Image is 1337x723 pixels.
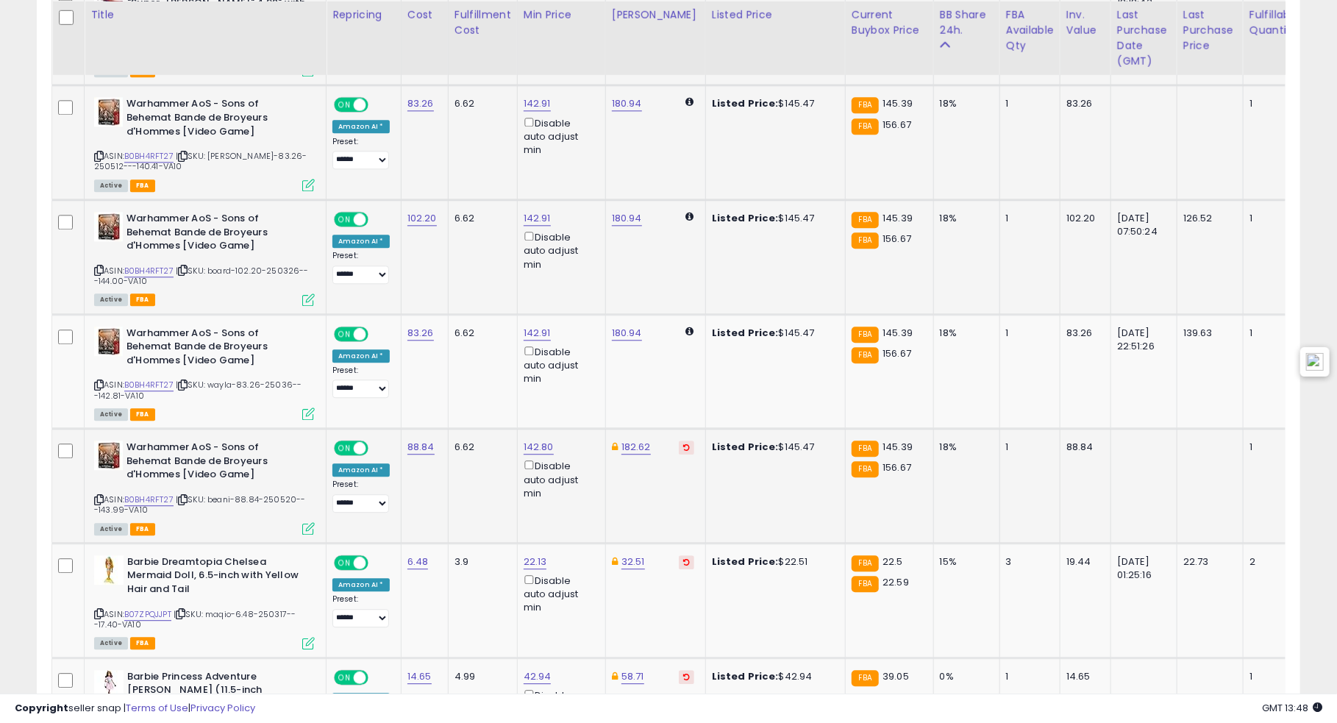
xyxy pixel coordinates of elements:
div: FBA Available Qty [1006,7,1054,53]
span: All listings currently available for purchase on Amazon [94,637,128,649]
a: 83.26 [407,96,434,111]
span: | SKU: wayla-83.26-25036---142.81-VA10 [94,379,302,401]
i: Calculated using Dynamic Max Price. [686,97,694,107]
b: Listed Price: [712,440,779,454]
div: 6.62 [454,327,506,340]
div: Disable auto adjust min [524,115,594,157]
span: OFF [366,213,390,226]
span: FBA [130,293,155,306]
a: 14.65 [407,669,432,684]
div: BB Share 24h. [940,7,994,38]
div: 1 [1249,441,1295,454]
span: ON [335,442,354,455]
a: 32.51 [621,555,645,569]
div: $145.47 [712,327,834,340]
div: Disable auto adjust min [524,343,594,386]
div: 1 [1006,670,1049,683]
span: 22.5 [883,555,903,569]
a: B0BH4RFT27 [124,379,174,391]
span: FBA [130,637,155,649]
a: B0BH4RFT27 [124,150,174,163]
span: FBA [130,408,155,421]
b: Warhammer AoS - Sons of Behemat Bande de Broyeurs d'Hommes [Video Game] [126,441,305,485]
div: Preset: [332,251,390,284]
span: 2025-10-8 13:48 GMT [1262,701,1322,715]
span: | SKU: [PERSON_NAME]-83.26-250512---140.41-VA10 [94,150,307,172]
span: 156.67 [883,460,911,474]
div: 1 [1249,97,1295,110]
a: 88.84 [407,440,435,455]
div: ASIN: [94,555,315,648]
span: ON [335,327,354,340]
div: 6.62 [454,212,506,225]
small: FBA [852,118,879,135]
a: 180.94 [612,326,642,341]
div: 126.52 [1183,212,1232,225]
span: ON [335,556,354,569]
span: ON [335,213,354,226]
div: $22.51 [712,555,834,569]
div: 6.62 [454,441,506,454]
div: 19.44 [1066,555,1099,569]
b: Warhammer AoS - Sons of Behemat Bande de Broyeurs d'Hommes [Video Game] [126,327,305,371]
div: 3.9 [454,555,506,569]
div: 6.62 [454,97,506,110]
div: Preset: [332,366,390,399]
span: OFF [366,99,390,111]
span: ON [335,99,354,111]
img: 41PRIEYsn-L._SL40_.jpg [94,555,124,585]
div: ASIN: [94,97,315,190]
div: [DATE] 07:50:24 [1117,212,1166,238]
div: $42.94 [712,670,834,683]
span: OFF [366,556,390,569]
a: 6.48 [407,555,429,569]
img: 51BEn+M75sL._SL40_.jpg [94,212,123,241]
div: Amazon AI * [332,349,390,363]
small: FBA [852,327,879,343]
div: [DATE] 22:51:26 [1117,327,1166,353]
small: FBA [852,555,879,571]
div: Fulfillment Cost [454,7,511,38]
span: 145.39 [883,440,913,454]
small: FBA [852,97,879,113]
a: 142.91 [524,96,551,111]
span: 156.67 [883,118,911,132]
div: Amazon AI * [332,120,390,133]
span: 145.39 [883,96,913,110]
div: Last Purchase Price [1183,7,1237,53]
small: FBA [852,441,879,457]
span: 39.05 [883,669,909,683]
a: Privacy Policy [190,701,255,715]
span: 156.67 [883,232,911,246]
a: 22.13 [524,555,547,569]
div: 3 [1006,555,1049,569]
a: 142.91 [524,211,551,226]
img: 51BEn+M75sL._SL40_.jpg [94,97,123,127]
div: 18% [940,97,988,110]
img: 51BEn+M75sL._SL40_.jpg [94,441,123,470]
div: 18% [940,441,988,454]
span: OFF [366,327,390,340]
div: 1 [1249,212,1295,225]
span: | SKU: beani-88.84-250520---143.99-VA10 [94,494,306,516]
span: OFF [366,442,390,455]
span: All listings currently available for purchase on Amazon [94,293,128,306]
div: 14.65 [1066,670,1099,683]
small: FBA [852,670,879,686]
div: Amazon AI * [332,578,390,591]
div: 1 [1006,327,1049,340]
div: Current Buybox Price [852,7,927,38]
div: 0% [940,670,988,683]
span: All listings currently available for purchase on Amazon [94,523,128,535]
i: Calculated using Dynamic Max Price. [686,327,694,336]
a: 102.20 [407,211,437,226]
div: 83.26 [1066,97,1099,110]
b: Listed Price: [712,96,779,110]
a: 142.80 [524,440,554,455]
div: 22.73 [1183,555,1232,569]
small: FBA [852,461,879,477]
img: 41CP7y0eFHL._SL40_.jpg [94,670,124,699]
small: FBA [852,212,879,228]
span: 145.39 [883,326,913,340]
b: Warhammer AoS - Sons of Behemat Bande de Broyeurs d'Hommes [Video Game] [126,212,305,257]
